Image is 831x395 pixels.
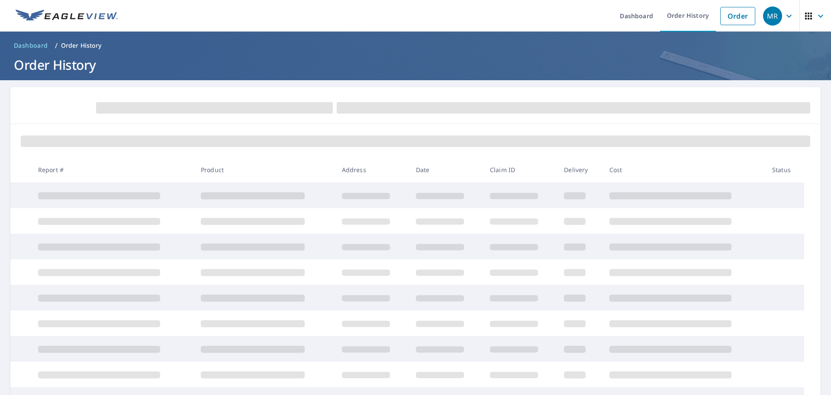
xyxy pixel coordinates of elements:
nav: breadcrumb [10,39,821,52]
th: Status [765,157,804,183]
a: Dashboard [10,39,52,52]
th: Report # [31,157,194,183]
th: Address [335,157,409,183]
img: EV Logo [16,10,118,23]
h1: Order History [10,56,821,74]
th: Product [194,157,335,183]
li: / [55,40,58,51]
th: Claim ID [483,157,557,183]
p: Order History [61,41,102,50]
span: Dashboard [14,41,48,50]
th: Date [409,157,483,183]
a: Order [720,7,755,25]
div: MR [763,7,782,26]
th: Delivery [557,157,602,183]
th: Cost [602,157,765,183]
